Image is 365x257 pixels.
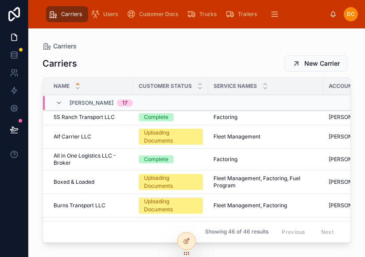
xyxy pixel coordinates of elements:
button: New Carrier [284,55,347,71]
span: New Carrier [304,59,340,68]
a: Fleet Management [214,133,318,140]
a: Trailers [223,6,263,22]
span: Burns Transport LLC [54,202,105,209]
div: Complete [144,155,168,163]
span: 5S Ranch Transport LLC [54,114,115,121]
a: Uploading Documents [139,129,203,145]
span: Factoring [214,156,237,163]
span: [PERSON_NAME] [70,99,113,107]
span: Customer Status [139,83,192,90]
span: Service Names [214,83,257,90]
div: Uploading Documents [144,198,198,214]
div: scrollable content [43,4,330,24]
a: 5S Ranch Transport LLC [54,114,128,121]
span: Carriers [61,11,82,18]
a: Complete [139,113,203,121]
a: All in One Logistics LLC - Broker [54,152,128,166]
span: Trucks [199,11,217,18]
span: Fleet Management [214,133,260,140]
span: Boxed & Loaded [54,178,94,186]
a: Uploading Documents [139,198,203,214]
span: Users [103,11,118,18]
div: Uploading Documents [144,129,198,145]
span: Fleet Management, Factoring [214,202,287,209]
a: Carriers [46,6,88,22]
a: Complete [139,155,203,163]
a: Users [88,6,124,22]
span: Alf Carrier LLC [54,133,91,140]
a: Factoring [214,156,318,163]
a: Trucks [184,6,223,22]
a: Factoring [214,114,318,121]
a: Uploading Documents [139,174,203,190]
a: Alf Carrier LLC [54,133,128,140]
a: Boxed & Loaded [54,178,128,186]
span: Trailers [238,11,257,18]
a: Fleet Management, Factoring [214,202,318,209]
h1: Carriers [43,57,77,70]
div: Complete [144,113,168,121]
span: DC [347,11,355,18]
a: Fleet Management, Factoring, Fuel Program [214,175,318,189]
span: Name [54,83,70,90]
a: Burns Transport LLC [54,202,128,209]
a: Carriers [43,42,77,51]
span: Customer Docs [139,11,178,18]
span: Carriers [53,42,77,51]
span: Factoring [214,114,237,121]
a: Customer Docs [124,6,184,22]
span: Showing 46 of 46 results [205,229,268,236]
div: Uploading Documents [144,174,198,190]
div: 17 [122,99,128,107]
